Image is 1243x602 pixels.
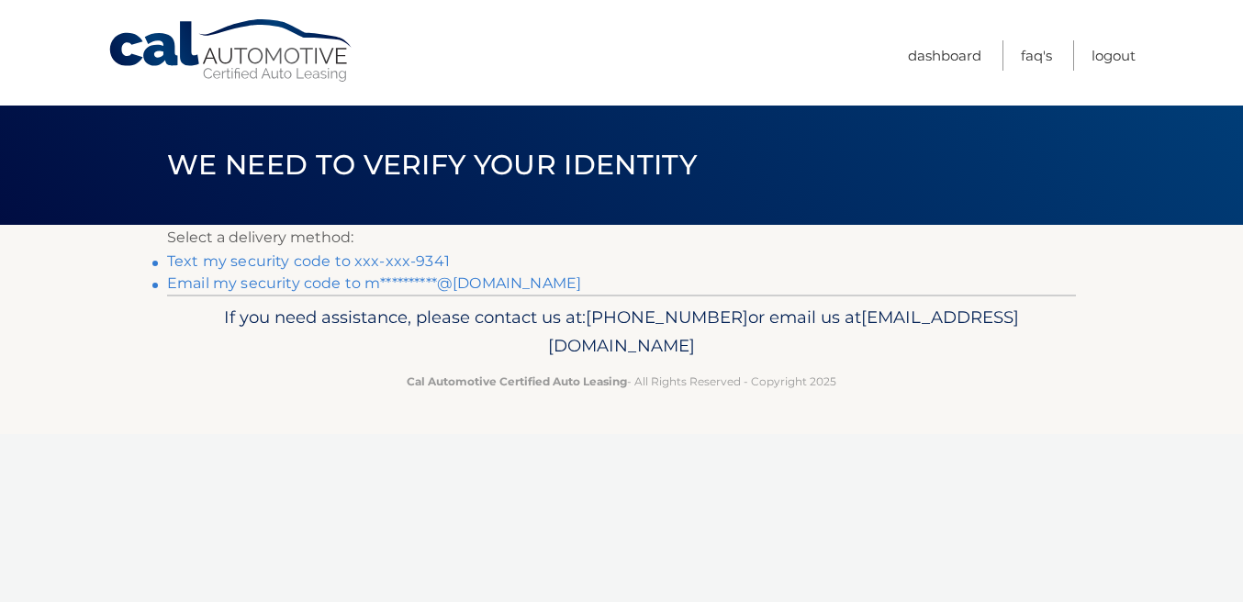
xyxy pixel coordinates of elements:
p: If you need assistance, please contact us at: or email us at [179,303,1064,362]
a: Text my security code to xxx-xxx-9341 [167,252,450,270]
a: Cal Automotive [107,18,355,84]
a: Logout [1092,40,1136,71]
a: FAQ's [1021,40,1052,71]
a: Email my security code to m**********@[DOMAIN_NAME] [167,274,581,292]
a: Dashboard [908,40,981,71]
p: Select a delivery method: [167,225,1076,251]
strong: Cal Automotive Certified Auto Leasing [407,374,627,388]
span: [PHONE_NUMBER] [586,307,748,328]
span: We need to verify your identity [167,148,697,182]
p: - All Rights Reserved - Copyright 2025 [179,372,1064,391]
